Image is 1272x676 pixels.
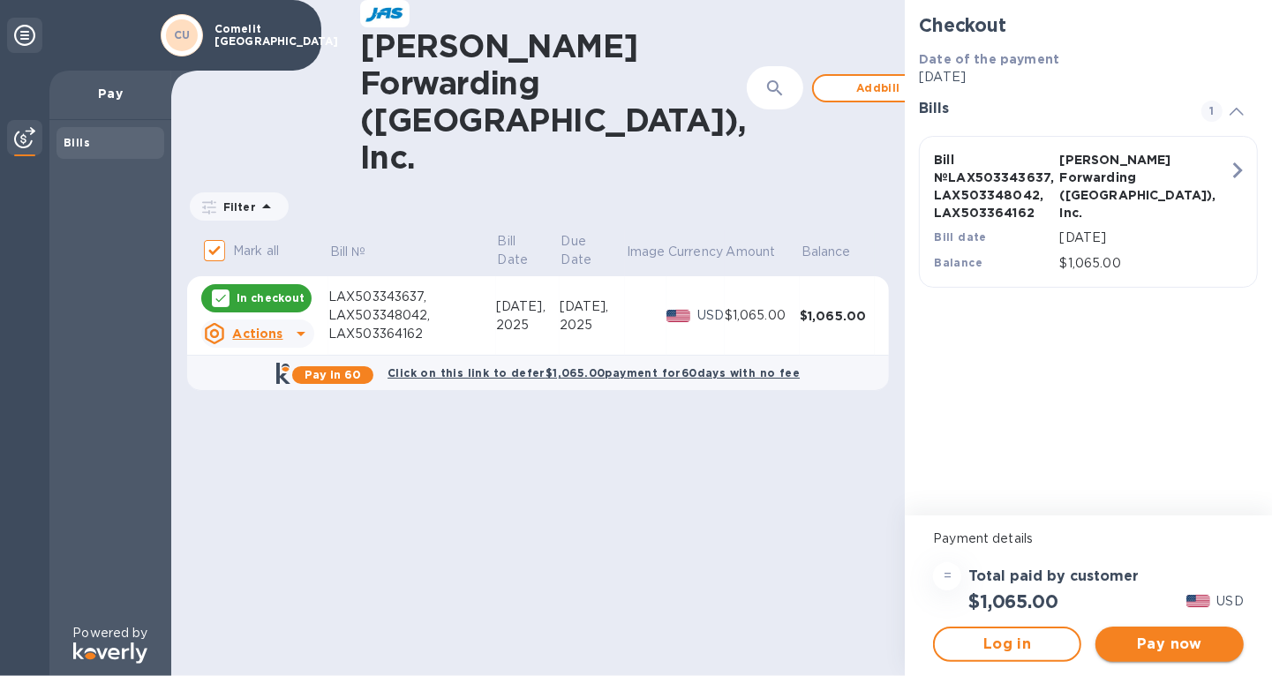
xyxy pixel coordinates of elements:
[1095,627,1244,662] button: Pay now
[330,243,389,261] span: Bill №
[933,562,961,590] div: =
[1110,634,1230,655] span: Pay now
[949,634,1065,655] span: Log in
[934,256,982,269] b: Balance
[232,327,282,341] u: Actions
[73,642,147,664] img: Logo
[668,243,723,261] p: Currency
[1060,254,1229,273] p: $1,065.00
[1201,101,1223,122] span: 1
[215,23,303,48] p: Comelit [GEOGRAPHIC_DATA]
[968,590,1057,612] h2: $1,065.00
[174,28,191,41] b: CU
[496,316,560,334] div: 2025
[968,568,1139,585] h3: Total paid by customer
[933,627,1081,662] button: Log in
[697,306,725,325] p: USD
[560,316,626,334] div: 2025
[498,232,536,269] p: Bill Date
[498,232,559,269] span: Bill Date
[1217,592,1244,611] p: USD
[666,310,690,322] img: USD
[934,230,987,244] b: Bill date
[919,52,1059,66] b: Date of the payment
[560,297,626,316] div: [DATE],
[237,290,305,305] p: In checkout
[812,74,945,102] button: Addbill
[919,136,1258,288] button: Bill №LAX503343637, LAX503348042, LAX503364162[PERSON_NAME] Forwarding ([GEOGRAPHIC_DATA]), Inc.B...
[726,243,776,261] p: Amount
[64,85,157,102] p: Pay
[725,306,800,325] div: $1,065.00
[1060,229,1229,247] p: [DATE]
[64,136,90,149] b: Bills
[216,199,256,214] p: Filter
[561,232,601,269] p: Due Date
[627,243,666,261] p: Image
[1060,151,1178,222] p: [PERSON_NAME] Forwarding ([GEOGRAPHIC_DATA]), Inc.
[496,297,560,316] div: [DATE],
[726,243,799,261] span: Amount
[360,27,747,176] h1: [PERSON_NAME] Forwarding ([GEOGRAPHIC_DATA]), Inc.
[919,14,1258,36] h2: Checkout
[919,68,1258,86] p: [DATE]
[328,288,496,343] div: LAX503343637, LAX503348042, LAX503364162
[1186,595,1210,607] img: USD
[233,242,279,260] p: Mark all
[919,101,1180,117] h3: Bills
[330,243,366,261] p: Bill №
[934,151,1052,222] p: Bill № LAX503343637, LAX503348042, LAX503364162
[800,307,875,325] div: $1,065.00
[72,624,147,642] p: Powered by
[933,530,1244,548] p: Payment details
[802,243,874,261] span: Balance
[305,368,362,381] b: Pay in 60
[828,78,929,99] span: Add bill
[388,366,800,379] b: Click on this link to defer $1,065.00 payment for 60 days with no fee
[561,232,624,269] span: Due Date
[802,243,851,261] p: Balance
